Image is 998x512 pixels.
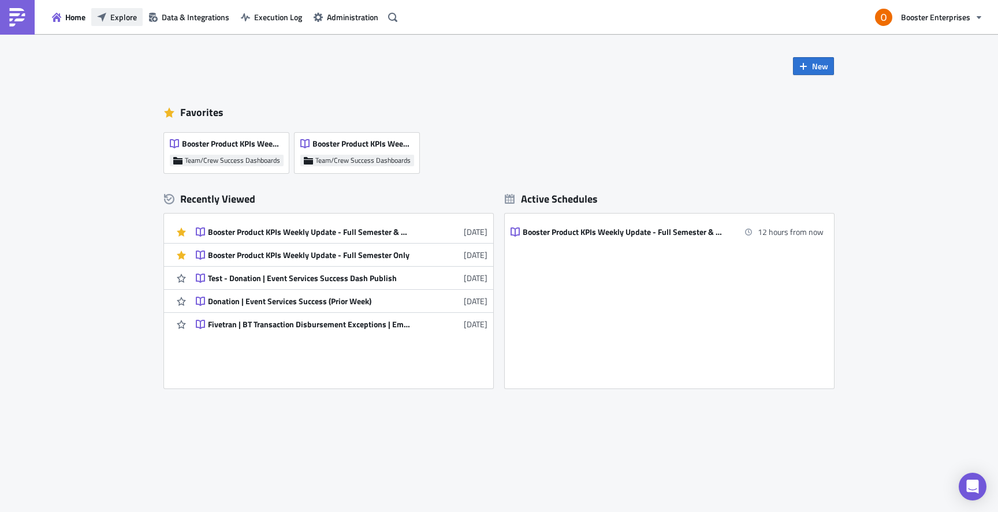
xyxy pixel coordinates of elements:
[464,226,487,238] time: 2025-09-01T08:16:08Z
[65,11,85,23] span: Home
[8,8,27,27] img: PushMetrics
[959,473,986,500] div: Open Intercom Messenger
[196,221,487,243] a: Booster Product KPIs Weekly Update - Full Semester & Weekly Cut[DATE]
[208,250,410,260] div: Booster Product KPIs Weekly Update - Full Semester Only
[196,290,487,312] a: Donation | Event Services Success (Prior Week)[DATE]
[793,57,834,75] button: New
[308,8,384,26] button: Administration
[208,296,410,307] div: Donation | Event Services Success (Prior Week)
[143,8,235,26] button: Data & Integrations
[208,227,410,237] div: Booster Product KPIs Weekly Update - Full Semester & Weekly Cut
[164,104,834,121] div: Favorites
[523,227,725,237] div: Booster Product KPIs Weekly Update - Full Semester & Weekly Cut
[464,295,487,307] time: 2025-01-07T18:09:58Z
[758,226,824,238] time: 2025-09-08 08:00
[110,11,137,23] span: Explore
[182,139,282,149] span: Booster Product KPIs Weekly Update - Full Semester Only
[196,244,487,266] a: Booster Product KPIs Weekly Update - Full Semester Only[DATE]
[46,8,91,26] button: Home
[868,5,989,30] button: Booster Enterprises
[208,319,410,330] div: Fivetran | BT Transaction Disbursement Exceptions | Email
[208,273,410,283] div: Test - Donation | Event Services Success Dash Publish
[464,318,487,330] time: 2025-01-07T16:04:01Z
[464,272,487,284] time: 2025-04-18T14:04:14Z
[511,221,824,243] a: Booster Product KPIs Weekly Update - Full Semester & Weekly Cut12 hours from now
[235,8,308,26] button: Execution Log
[164,127,295,173] a: Booster Product KPIs Weekly Update - Full Semester OnlyTeam/Crew Success Dashboards
[196,313,487,335] a: Fivetran | BT Transaction Disbursement Exceptions | Email[DATE]
[295,127,425,173] a: Booster Product KPIs Weekly Update - Full Semester & Weekly CutTeam/Crew Success Dashboards
[91,8,143,26] button: Explore
[464,249,487,261] time: 2025-08-18T03:40:43Z
[327,11,378,23] span: Administration
[162,11,229,23] span: Data & Integrations
[196,267,487,289] a: Test - Donation | Event Services Success Dash Publish[DATE]
[812,60,828,72] span: New
[312,139,413,149] span: Booster Product KPIs Weekly Update - Full Semester & Weekly Cut
[901,11,970,23] span: Booster Enterprises
[185,156,280,165] span: Team/Crew Success Dashboards
[315,156,411,165] span: Team/Crew Success Dashboards
[164,190,493,208] div: Recently Viewed
[505,192,598,205] div: Active Schedules
[874,8,893,27] img: Avatar
[254,11,302,23] span: Execution Log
